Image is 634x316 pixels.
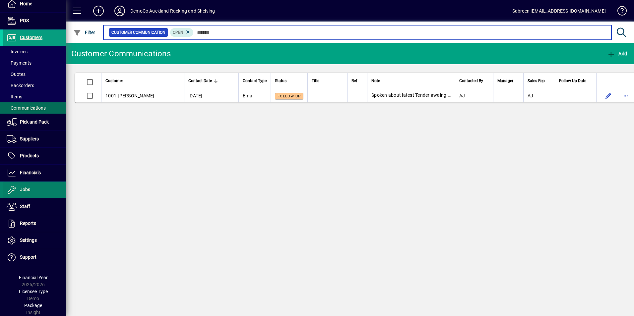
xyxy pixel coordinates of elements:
[88,5,109,17] button: Add
[20,1,32,6] span: Home
[188,77,218,84] div: Contact Date
[607,51,627,56] span: Add
[612,1,626,23] a: Knowledge Base
[603,90,614,101] button: Edit
[459,77,489,84] div: Contacted By
[73,30,95,35] span: Filter
[130,6,215,16] div: DemoCo Auckland Racking and Shelving
[312,77,319,84] span: Title
[20,153,39,158] span: Products
[20,204,30,209] span: Staff
[7,60,32,66] span: Payments
[7,49,28,54] span: Invoices
[24,303,42,308] span: Package
[71,48,171,59] div: Customer Communications
[188,77,212,84] span: Contact Date
[19,289,48,294] span: Licensee Type
[173,30,183,35] span: Open
[3,215,66,232] a: Reports
[20,136,39,141] span: Suppliers
[3,13,66,29] a: POS
[559,77,586,84] span: Follow Up Date
[20,35,42,40] span: Customers
[371,92,463,98] span: Spoken about latest Tender awaing update
[20,254,36,260] span: Support
[3,232,66,249] a: Settings
[243,77,267,84] span: Contact Type
[528,93,534,98] span: AJ
[20,18,29,23] span: POS
[559,77,592,84] div: Follow Up Date
[111,29,165,36] span: Customer Communication
[3,148,66,164] a: Products
[605,48,629,60] button: Add
[118,93,154,98] span: [PERSON_NAME]
[105,77,180,84] div: Customer
[351,77,363,84] div: Ref
[20,187,30,192] span: Jobs
[3,57,66,69] a: Payments
[19,275,48,280] span: Financial Year
[105,77,123,84] span: Customer
[351,77,357,84] span: Ref
[170,28,194,37] mat-chip: Open Status: Open
[238,89,271,102] td: Email
[459,93,465,98] span: AJ
[459,77,483,84] span: Contacted By
[3,249,66,266] a: Support
[620,90,631,101] button: More options
[3,114,66,131] a: Pick and Pack
[72,26,97,38] button: Filter
[528,77,551,84] div: Sales Rep
[497,77,519,84] div: Manager
[20,170,41,175] span: Financials
[3,182,66,198] a: Jobs
[109,5,130,17] button: Profile
[278,94,301,98] span: Follow Up
[3,102,66,114] a: Communications
[275,77,286,84] span: Status
[3,46,66,57] a: Invoices
[3,165,66,181] a: Financials
[101,89,184,102] td: -
[3,91,66,102] a: Items
[512,6,606,16] div: Sabreen [EMAIL_ADDRESS][DOMAIN_NAME]
[20,119,49,125] span: Pick and Pack
[497,77,513,84] span: Manager
[528,77,545,84] span: Sales Rep
[105,93,116,98] span: 1001
[7,83,34,88] span: Backorders
[3,198,66,215] a: Staff
[20,221,36,226] span: Reports
[7,105,46,111] span: Communications
[184,89,222,102] td: [DATE]
[3,131,66,147] a: Suppliers
[7,72,26,77] span: Quotes
[371,77,451,84] div: Note
[312,77,343,84] div: Title
[371,77,380,84] span: Note
[3,80,66,91] a: Backorders
[3,69,66,80] a: Quotes
[20,237,37,243] span: Settings
[7,94,22,99] span: Items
